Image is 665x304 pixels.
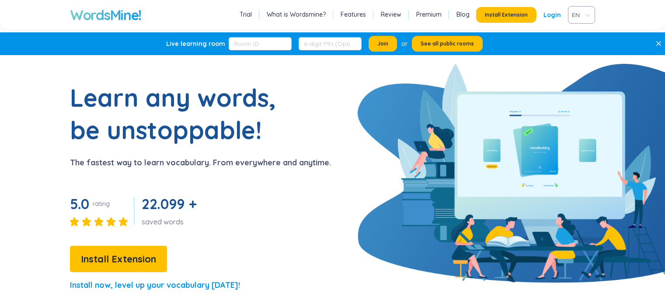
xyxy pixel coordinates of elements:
[381,10,401,19] a: Review
[416,10,442,19] a: Premium
[572,8,588,21] span: VIE
[299,37,362,50] input: 6-digit PIN (Optional)
[166,39,225,48] div: Live learning room
[240,10,252,19] a: Trial
[142,217,200,227] div: saved words
[93,199,110,208] div: rating
[70,195,89,213] span: 5.0
[70,81,289,146] h1: Learn any words, be unstoppable!
[229,37,292,50] input: Room ID
[267,10,326,19] a: What is Wordsmine?
[70,279,240,291] p: Install now, level up your vocabulary [DATE]!
[70,157,331,169] p: The fastest way to learn vocabulary. From everywhere and anytime.
[70,6,141,24] a: WordsMine!
[70,255,167,264] a: Install Extension
[412,36,483,52] button: See all public rooms
[401,39,407,49] div: or
[70,246,167,272] button: Install Extension
[421,40,474,47] span: See all public rooms
[485,11,528,18] span: Install Extension
[142,195,196,213] span: 22.099 +
[476,7,536,23] button: Install Extension
[369,36,397,52] button: Join
[81,252,156,267] span: Install Extension
[543,7,561,23] a: Login
[341,10,366,19] a: Features
[456,10,470,19] a: Blog
[377,40,388,47] span: Join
